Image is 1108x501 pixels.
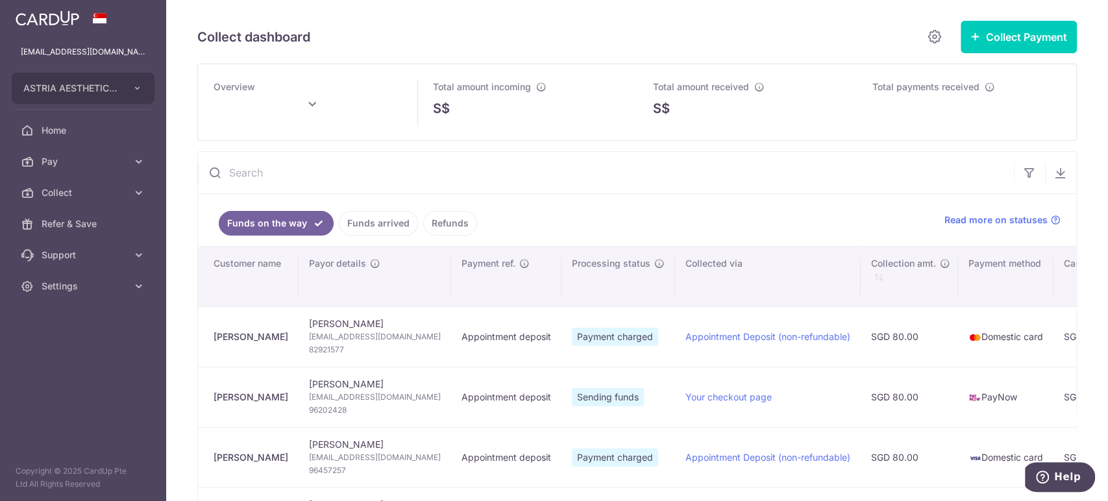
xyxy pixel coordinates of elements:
[653,99,670,118] span: S$
[16,10,79,26] img: CardUp
[198,247,299,306] th: Customer name
[968,452,981,465] img: visa-sm-192604c4577d2d35970c8ed26b86981c2741ebd56154ab54ad91a526f0f24972.png
[29,9,56,21] span: Help
[309,404,441,417] span: 96202428
[309,330,441,343] span: [EMAIL_ADDRESS][DOMAIN_NAME]
[23,82,119,95] span: ASTRIA AESTHETICS PTE. LTD.
[685,452,850,463] a: Appointment Deposit (non-refundable)
[451,427,561,487] td: Appointment deposit
[944,214,1061,226] a: Read more on statuses
[958,367,1053,427] td: PayNow
[961,21,1077,53] button: Collect Payment
[451,367,561,427] td: Appointment deposit
[299,427,451,487] td: [PERSON_NAME]
[309,451,441,464] span: [EMAIL_ADDRESS][DOMAIN_NAME]
[958,247,1053,306] th: Payment method
[861,247,958,306] th: Collection amt. : activate to sort column ascending
[42,155,127,168] span: Pay
[309,464,441,477] span: 96457257
[861,367,958,427] td: SGD 80.00
[42,249,127,262] span: Support
[219,211,334,236] a: Funds on the way
[309,343,441,356] span: 82921577
[958,306,1053,367] td: Domestic card
[42,124,127,137] span: Home
[861,306,958,367] td: SGD 80.00
[214,391,288,404] div: [PERSON_NAME]
[572,257,650,270] span: Processing status
[299,306,451,367] td: [PERSON_NAME]
[214,330,288,343] div: [PERSON_NAME]
[214,81,255,92] span: Overview
[309,257,366,270] span: Payor details
[214,451,288,464] div: [PERSON_NAME]
[433,99,450,118] span: S$
[462,257,515,270] span: Payment ref.
[572,388,644,406] span: Sending funds
[968,391,981,404] img: paynow-md-4fe65508ce96feda548756c5ee0e473c78d4820b8ea51387c6e4ad89e58a5e61.png
[42,217,127,230] span: Refer & Save
[42,280,127,293] span: Settings
[423,211,477,236] a: Refunds
[433,81,531,92] span: Total amount incoming
[872,81,979,92] span: Total payments received
[871,257,936,270] span: Collection amt.
[685,331,850,342] a: Appointment Deposit (non-refundable)
[299,367,451,427] td: [PERSON_NAME]
[12,73,154,104] button: ASTRIA AESTHETICS PTE. LTD.
[572,328,658,346] span: Payment charged
[968,331,981,344] img: mastercard-sm-87a3fd1e0bddd137fecb07648320f44c262e2538e7db6024463105ddbc961eb2.png
[21,45,145,58] p: [EMAIL_ADDRESS][DOMAIN_NAME]
[653,81,749,92] span: Total amount received
[451,306,561,367] td: Appointment deposit
[197,27,310,47] h5: Collect dashboard
[198,152,1014,193] input: Search
[299,247,451,306] th: Payor details
[958,427,1053,487] td: Domestic card
[561,247,675,306] th: Processing status
[339,211,418,236] a: Funds arrived
[309,391,441,404] span: [EMAIL_ADDRESS][DOMAIN_NAME]
[42,186,127,199] span: Collect
[572,448,658,467] span: Payment charged
[685,391,772,402] a: Your checkout page
[451,247,561,306] th: Payment ref.
[861,427,958,487] td: SGD 80.00
[675,247,861,306] th: Collected via
[944,214,1048,226] span: Read more on statuses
